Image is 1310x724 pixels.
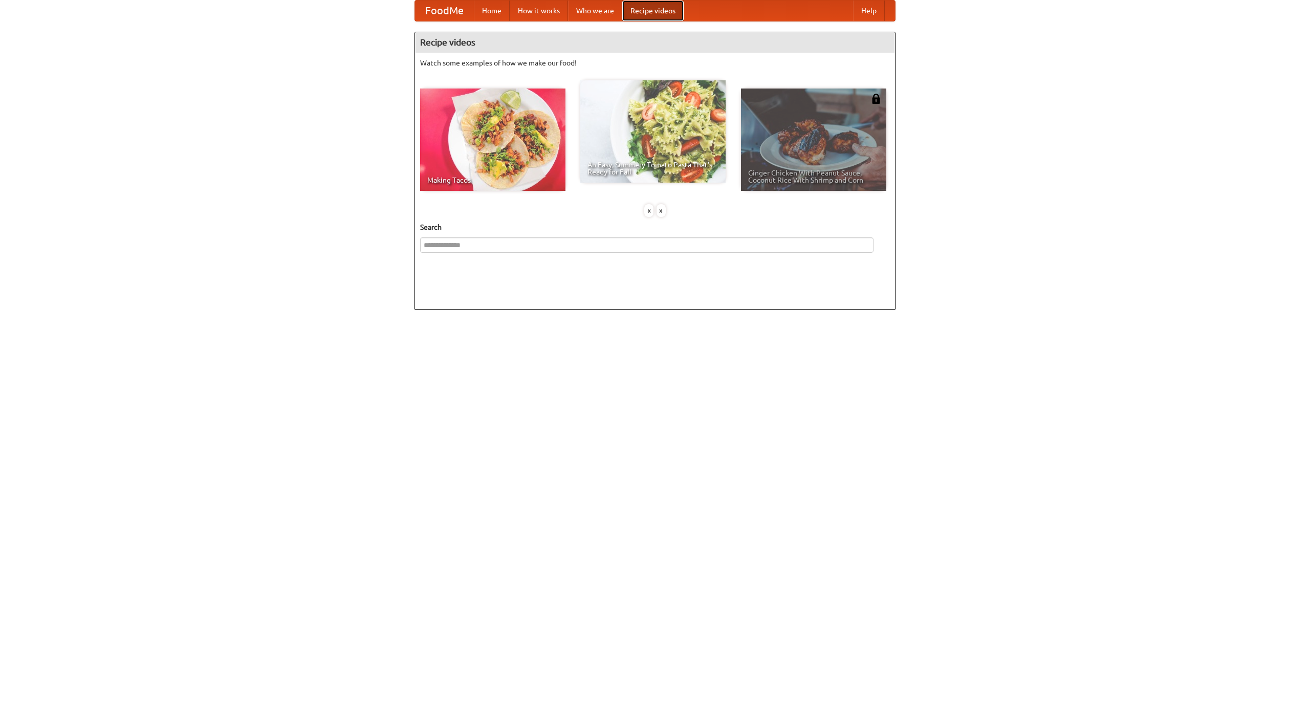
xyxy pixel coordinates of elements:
div: « [644,204,653,217]
p: Watch some examples of how we make our food! [420,58,890,68]
span: An Easy, Summery Tomato Pasta That's Ready for Fall [587,161,718,175]
a: Who we are [568,1,622,21]
a: Making Tacos [420,89,565,191]
a: FoodMe [415,1,474,21]
span: Making Tacos [427,177,558,184]
h4: Recipe videos [415,32,895,53]
h5: Search [420,222,890,232]
a: Home [474,1,510,21]
div: » [657,204,666,217]
a: How it works [510,1,568,21]
img: 483408.png [871,94,881,104]
a: An Easy, Summery Tomato Pasta That's Ready for Fall [580,80,726,183]
a: Recipe videos [622,1,684,21]
a: Help [853,1,885,21]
